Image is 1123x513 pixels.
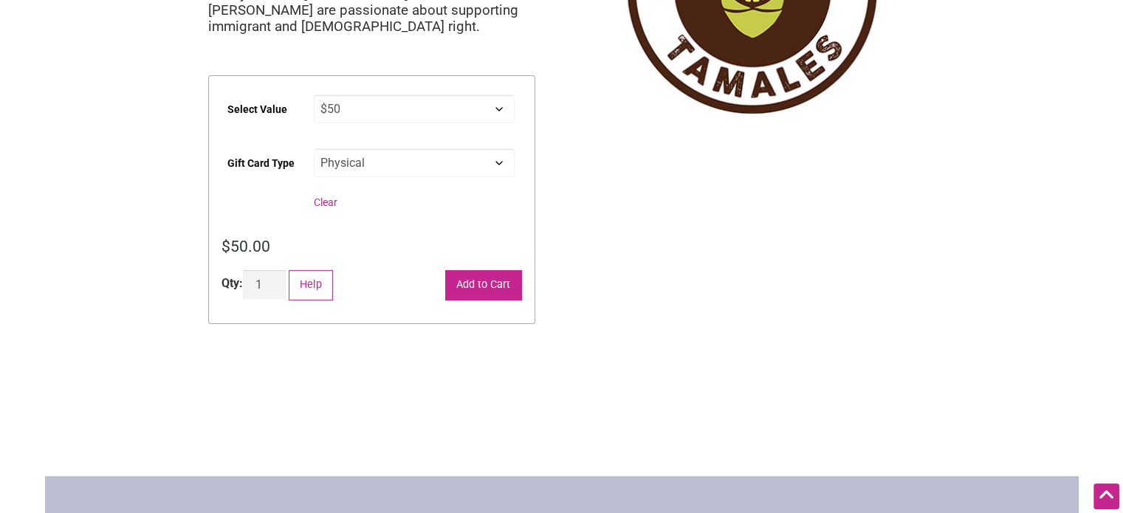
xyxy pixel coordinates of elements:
[445,270,522,300] button: Add to Cart
[221,275,243,292] div: Qty:
[289,270,334,300] button: Help
[221,237,270,255] bdi: 50.00
[1093,483,1119,509] div: Scroll Back to Top
[227,147,295,180] label: Gift Card Type
[314,196,337,208] a: Clear options
[221,237,230,255] span: $
[243,270,286,299] input: Product quantity
[227,93,287,126] label: Select Value
[205,346,538,388] iframe: Secure express checkout frame
[205,389,538,430] iframe: Secure express checkout frame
